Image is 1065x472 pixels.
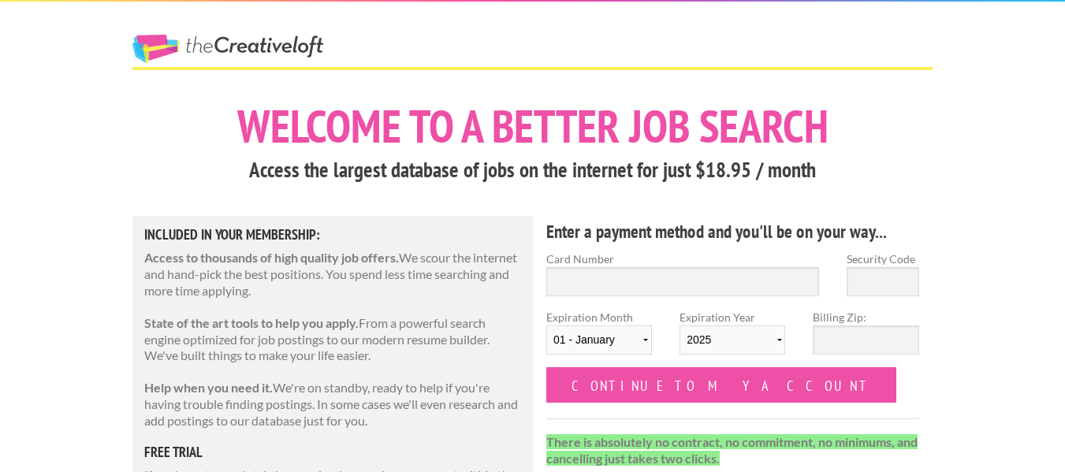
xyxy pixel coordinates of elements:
p: We're on standby, ready to help if you're having trouble finding postings. In some cases we'll ev... [144,380,521,429]
input: Continue to my account [546,367,896,403]
a: The Creative Loft [132,35,323,63]
select: Expiration Year [680,325,785,355]
h1: Welcome to a better job search [132,103,933,149]
h5: free trial [144,445,521,459]
p: From a powerful search engine optimized for job postings to our modern resume builder. We've buil... [144,315,521,364]
select: Expiration Month [546,325,652,355]
strong: Help when you need it. [144,380,273,395]
label: Expiration Year [680,309,785,367]
label: Security Code [847,251,919,267]
label: Expiration Month [546,309,652,367]
h3: Access the largest database of jobs on the internet for just $18.95 / month [132,155,933,185]
strong: There is absolutely no contract, no commitment, no minimums, and cancelling just takes two clicks. [546,434,918,466]
strong: State of the art tools to help you apply. [144,315,359,330]
p: We scour the internet and hand-pick the best positions. You spend less time searching and more ti... [144,250,521,299]
h5: Included in Your Membership: [144,228,521,242]
label: Billing Zip: [813,309,918,325]
label: Card Number [546,251,819,267]
strong: Access to thousands of high quality job offers. [144,250,399,265]
h4: Enter a payment method and you'll be on your way... [546,219,919,244]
